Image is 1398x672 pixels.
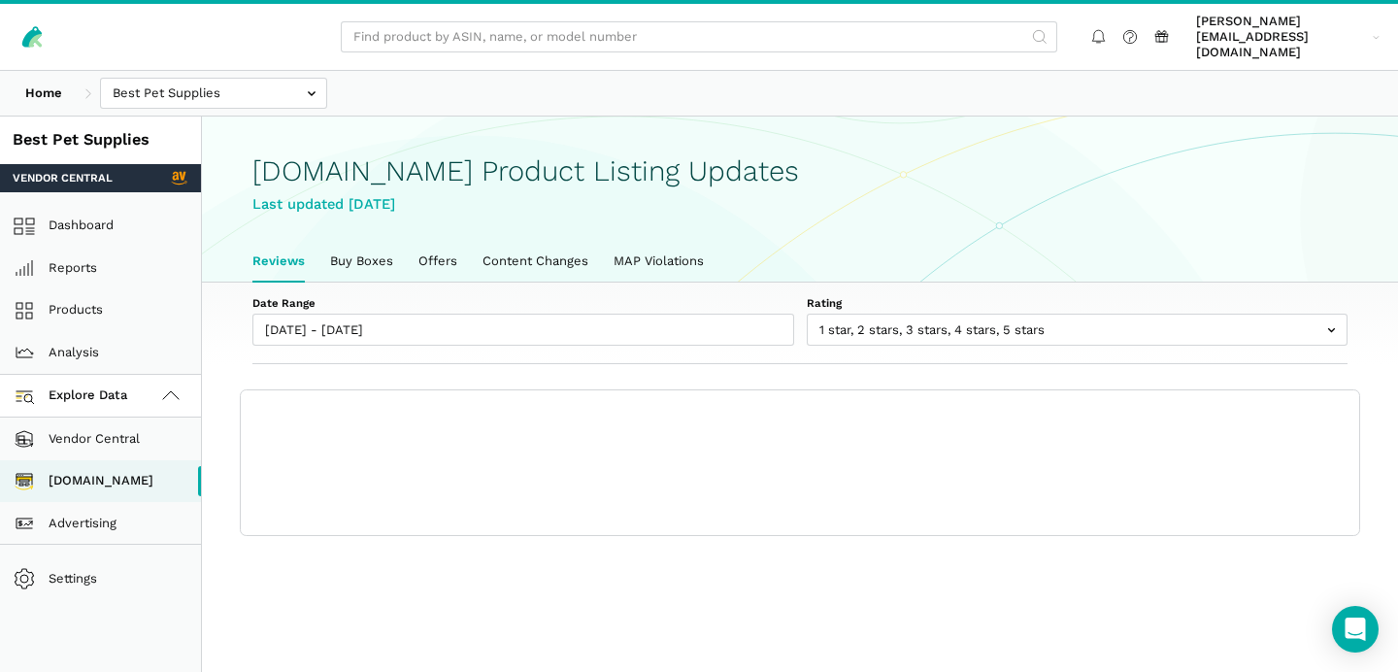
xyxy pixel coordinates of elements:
[601,241,716,282] a: MAP Violations
[317,241,406,282] a: Buy Boxes
[1196,14,1366,61] span: [PERSON_NAME][EMAIL_ADDRESS][DOMAIN_NAME]
[406,241,470,282] a: Offers
[807,295,1348,311] label: Rating
[252,295,794,311] label: Date Range
[1190,11,1386,64] a: [PERSON_NAME][EMAIL_ADDRESS][DOMAIN_NAME]
[252,155,1348,187] h1: [DOMAIN_NAME] Product Listing Updates
[240,241,317,282] a: Reviews
[13,129,188,151] div: Best Pet Supplies
[13,170,113,185] span: Vendor Central
[100,78,327,110] input: Best Pet Supplies
[341,21,1057,53] input: Find product by ASIN, name, or model number
[252,193,1348,216] div: Last updated [DATE]
[470,241,601,282] a: Content Changes
[13,78,75,110] a: Home
[1332,606,1379,653] div: Open Intercom Messenger
[19,385,128,408] span: Explore Data
[807,314,1348,346] input: 1 star, 2 stars, 3 stars, 4 stars, 5 stars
